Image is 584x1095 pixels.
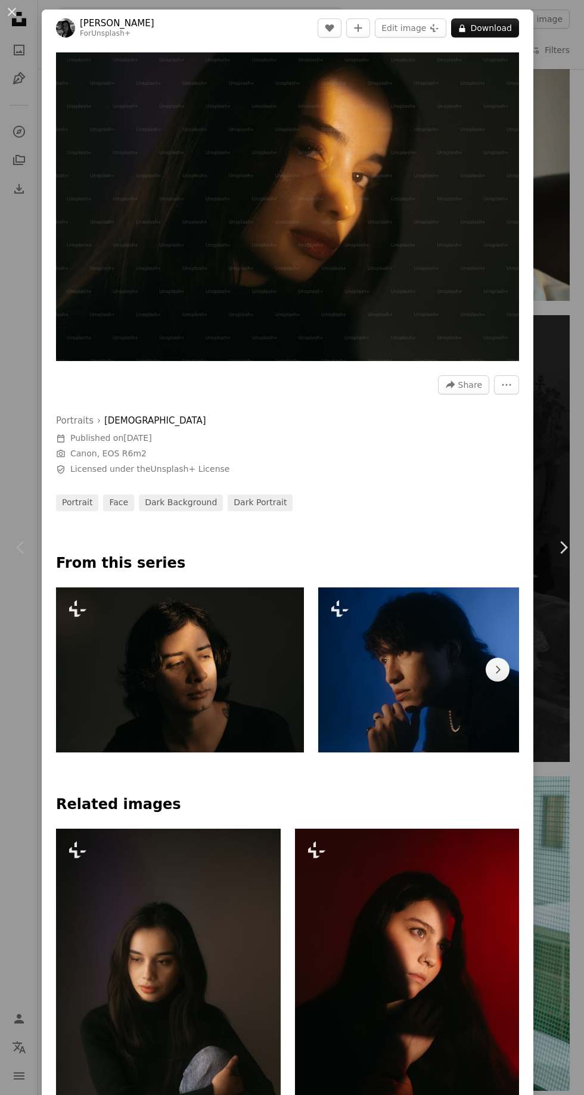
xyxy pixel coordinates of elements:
img: A person is illuminated by a dramatic light. [56,587,304,752]
div: › [56,413,414,428]
button: Add to Collection [346,18,370,38]
button: Share this image [438,375,489,394]
h4: Related images [56,795,519,814]
a: Unsplash+ License [151,464,230,474]
a: dark portrait [228,494,293,511]
img: A young man is deep in thought. [318,587,566,752]
a: A young man is deep in thought. [318,664,566,675]
a: Portraits [56,413,94,428]
button: Canon, EOS R6m2 [70,448,147,460]
img: Go to Mariela Ferbo's profile [56,18,75,38]
span: Share [458,376,482,394]
time: March 14, 2025 at 6:48:53 PM GMT+3:30 [123,433,151,443]
button: Edit image [375,18,446,38]
button: Download [451,18,519,38]
a: [PERSON_NAME] [80,17,154,29]
a: Next [542,490,584,605]
button: scroll list to the right [486,658,510,682]
a: [DEMOGRAPHIC_DATA] [104,413,206,428]
p: From this series [56,554,519,573]
a: A woman sits pensively, lost in thought. [56,991,281,1002]
button: Like [318,18,341,38]
img: A woman gazes, lit by warm, dramatic light. [56,52,519,361]
a: A person is illuminated by a dramatic light. [56,664,304,675]
a: dark background [139,494,223,511]
a: Woman is lit with red light. [295,991,520,1002]
a: portrait [56,494,98,511]
span: Published on [70,433,152,443]
a: face [103,494,134,511]
span: Licensed under the [70,463,229,475]
button: Zoom in on this image [56,52,519,361]
div: For [80,29,154,39]
button: More Actions [494,375,519,394]
a: Unsplash+ [91,29,131,38]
